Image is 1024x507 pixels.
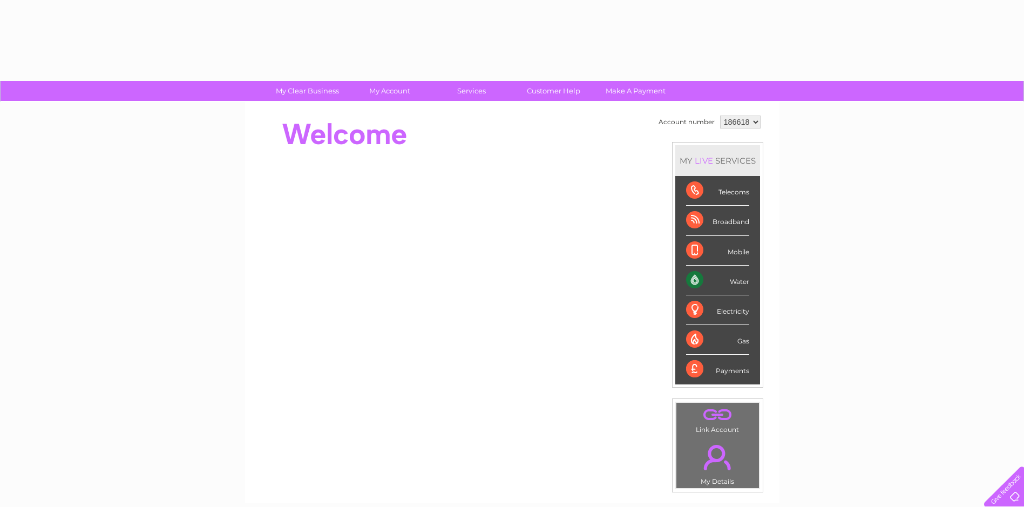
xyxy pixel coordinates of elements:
div: Broadband [686,206,749,235]
a: My Account [345,81,434,101]
a: . [679,405,756,424]
a: Make A Payment [591,81,680,101]
a: My Clear Business [263,81,352,101]
div: Mobile [686,236,749,266]
div: Water [686,266,749,295]
div: Electricity [686,295,749,325]
td: Link Account [676,402,759,436]
div: Payments [686,355,749,384]
a: . [679,438,756,476]
div: LIVE [693,156,715,166]
div: Telecoms [686,176,749,206]
a: Customer Help [509,81,598,101]
div: Gas [686,325,749,355]
a: Services [427,81,516,101]
td: My Details [676,436,759,489]
td: Account number [656,113,717,131]
div: MY SERVICES [675,145,760,176]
